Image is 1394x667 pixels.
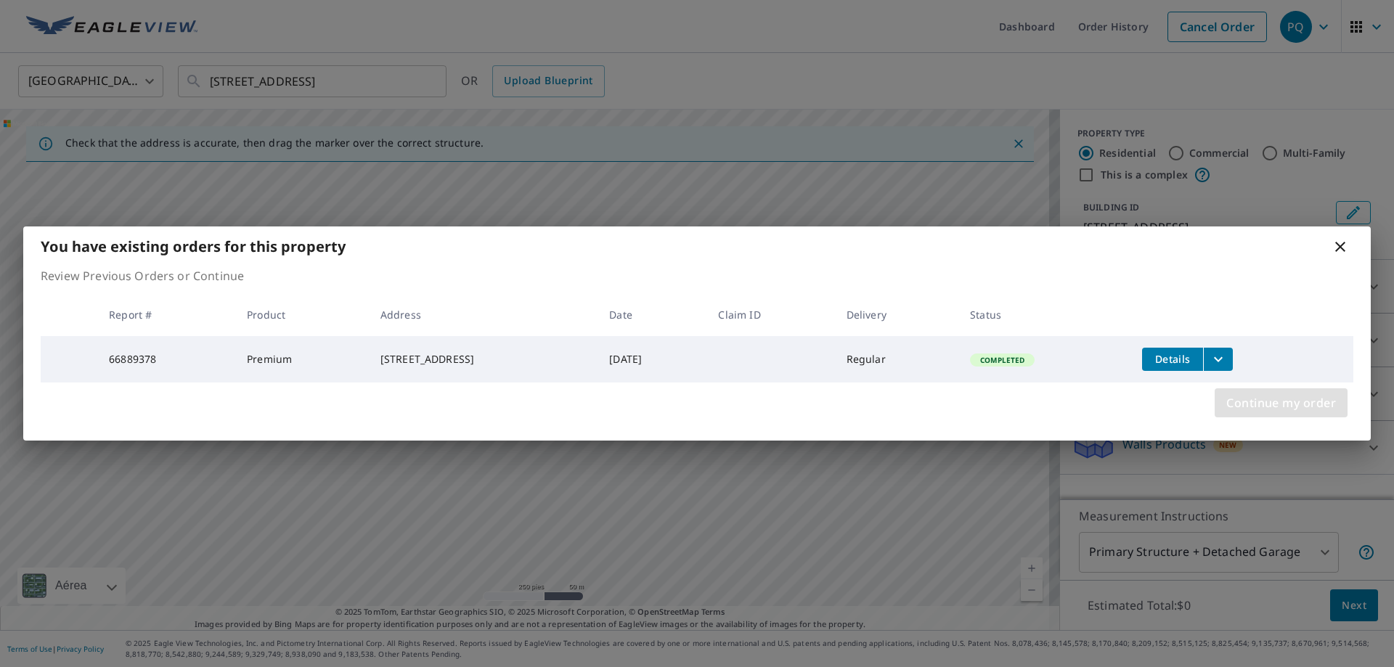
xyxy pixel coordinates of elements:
th: Address [369,293,598,336]
span: Completed [971,355,1033,365]
td: [DATE] [598,336,706,382]
button: Continue my order [1215,388,1348,417]
button: detailsBtn-66889378 [1142,348,1203,371]
th: Claim ID [706,293,834,336]
span: Continue my order [1226,393,1336,413]
th: Status [958,293,1130,336]
th: Delivery [835,293,958,336]
div: [STREET_ADDRESS] [380,352,586,367]
th: Date [598,293,706,336]
p: Review Previous Orders or Continue [41,267,1353,285]
th: Report # [97,293,235,336]
button: filesDropdownBtn-66889378 [1203,348,1233,371]
td: Premium [235,336,369,382]
span: Details [1151,352,1194,366]
td: Regular [835,336,958,382]
td: 66889378 [97,336,235,382]
b: You have existing orders for this property [41,237,346,256]
th: Product [235,293,369,336]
